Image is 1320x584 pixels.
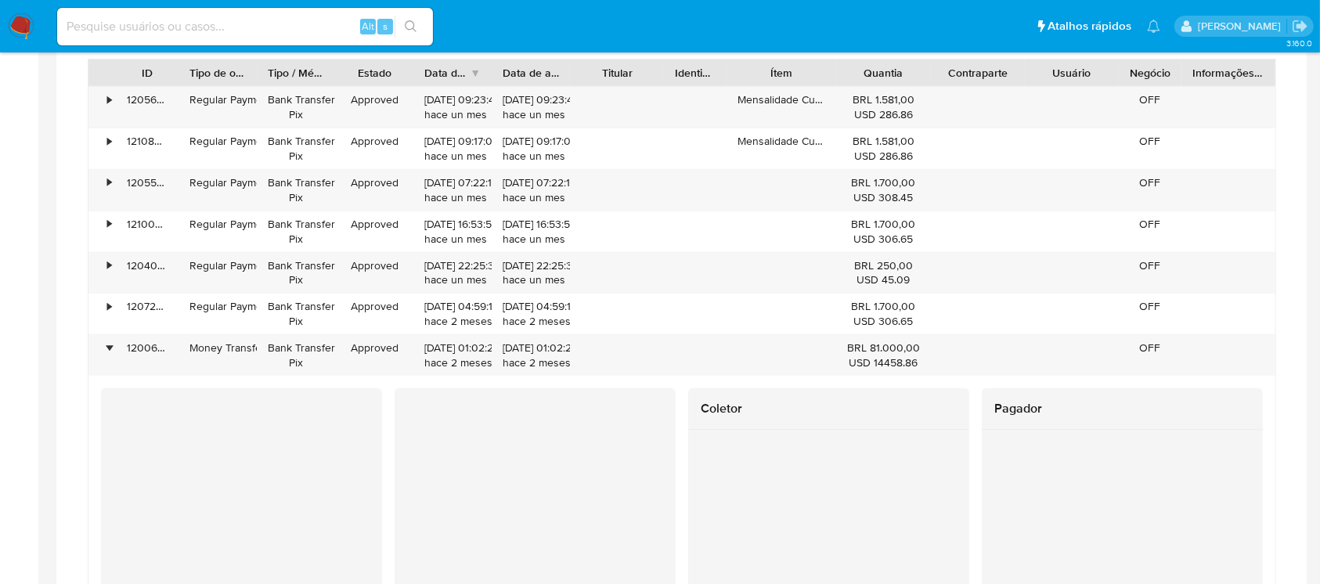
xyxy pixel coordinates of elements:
a: Notificações [1147,20,1160,33]
button: search-icon [395,16,427,38]
span: 3.160.0 [1286,37,1312,49]
p: weverton.gomes@mercadopago.com.br [1198,19,1286,34]
span: Atalhos rápidos [1048,18,1131,34]
span: Alt [362,19,374,34]
input: Pesquise usuários ou casos... [57,16,433,37]
a: Sair [1292,18,1308,34]
span: s [383,19,388,34]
